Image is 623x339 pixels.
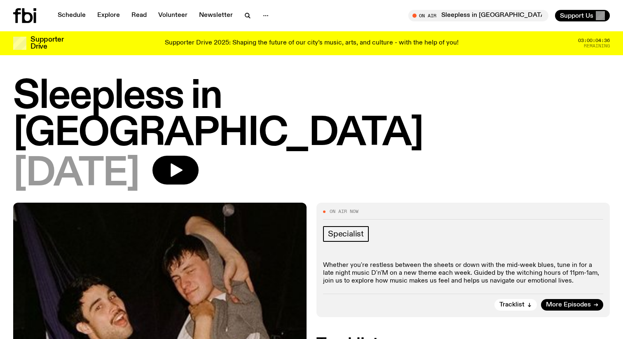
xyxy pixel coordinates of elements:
[584,44,610,48] span: Remaining
[13,156,139,193] span: [DATE]
[546,302,591,308] span: More Episodes
[541,299,603,311] a: More Episodes
[194,10,238,21] a: Newsletter
[578,38,610,43] span: 03:00:04:36
[330,209,358,214] span: On Air Now
[13,78,610,152] h1: Sleepless in [GEOGRAPHIC_DATA]
[328,229,364,238] span: Specialist
[560,12,593,19] span: Support Us
[153,10,192,21] a: Volunteer
[494,299,537,311] button: Tracklist
[323,226,369,242] a: Specialist
[555,10,610,21] button: Support Us
[92,10,125,21] a: Explore
[126,10,152,21] a: Read
[53,10,91,21] a: Schedule
[499,302,525,308] span: Tracklist
[165,40,459,47] p: Supporter Drive 2025: Shaping the future of our city’s music, arts, and culture - with the help o...
[408,10,548,21] button: On AirSleepless in [GEOGRAPHIC_DATA]
[30,36,63,50] h3: Supporter Drive
[323,262,603,285] p: Whether you're restless between the sheets or down with the mid-week blues, tune in for a late ni...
